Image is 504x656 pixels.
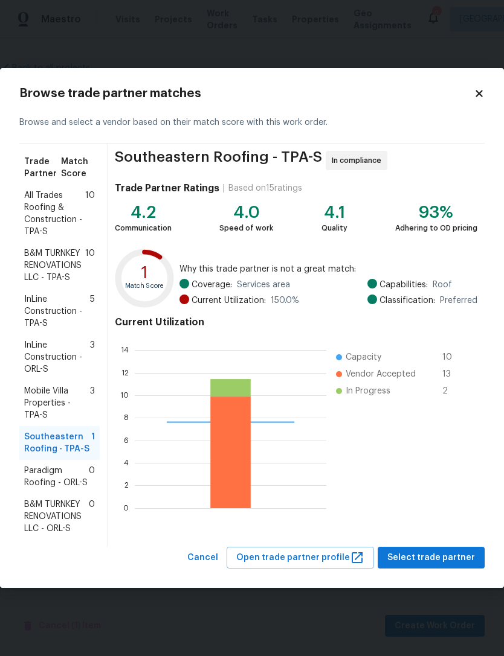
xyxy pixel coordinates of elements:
[90,293,95,330] span: 5
[24,156,61,180] span: Trade Partner
[91,431,95,455] span: 1
[442,351,462,363] span: 10
[187,550,218,565] span: Cancel
[183,547,223,569] button: Cancel
[227,547,374,569] button: Open trade partner profile
[24,385,90,421] span: Mobile Villa Properties - TPA-S
[124,482,129,489] text: 2
[85,247,95,284] span: 10
[395,222,477,234] div: Adhering to OD pricing
[332,154,386,167] span: In compliance
[228,182,302,194] div: Based on 15 ratings
[321,222,347,234] div: Quality
[179,263,477,275] span: Why this trade partner is not a great match:
[24,339,90,375] span: InLine Construction - ORL-S
[90,339,95,375] span: 3
[115,316,477,328] h4: Current Utilization
[440,295,477,307] span: Preferred
[121,369,129,377] text: 12
[380,295,435,307] span: Classification:
[24,465,89,489] span: Paradigm Roofing - ORL-S
[125,283,164,290] text: Match Score
[236,550,364,565] span: Open trade partner profile
[115,206,172,218] div: 4.2
[442,368,462,380] span: 13
[89,465,95,489] span: 0
[85,189,95,238] span: 10
[123,505,129,512] text: 0
[380,279,428,291] span: Capabilities:
[90,385,95,421] span: 3
[24,293,90,330] span: InLine Construction - TPA-S
[271,295,299,307] span: 150.0 %
[115,222,172,234] div: Communication
[24,247,85,284] span: B&M TURNKEY RENOVATIONS LLC - TPA-S
[19,88,474,100] h2: Browse trade partner matches
[115,151,322,170] span: Southeastern Roofing - TPA-S
[24,498,89,535] span: B&M TURNKEY RENOVATIONS LLC - ORL-S
[378,547,485,569] button: Select trade partner
[395,206,477,218] div: 93%
[24,431,91,455] span: Southeastern Roofing - TPA-S
[346,351,381,363] span: Capacity
[24,189,85,238] span: All Trades Roofing & Construction - TPA-S
[433,279,452,291] span: Roof
[346,368,416,380] span: Vendor Accepted
[346,385,390,397] span: In Progress
[237,279,290,291] span: Services area
[120,392,129,399] text: 10
[124,415,129,422] text: 8
[19,102,485,144] div: Browse and select a vendor based on their match score with this work order.
[89,498,95,535] span: 0
[442,385,462,397] span: 2
[219,206,273,218] div: 4.0
[124,459,129,467] text: 4
[124,437,129,444] text: 6
[219,222,273,234] div: Speed of work
[192,279,232,291] span: Coverage:
[219,182,228,194] div: |
[121,347,129,354] text: 14
[141,265,148,281] text: 1
[115,182,219,194] h4: Trade Partner Ratings
[321,206,347,218] div: 4.1
[192,295,266,307] span: Current Utilization:
[61,156,95,180] span: Match Score
[387,550,475,565] span: Select trade partner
